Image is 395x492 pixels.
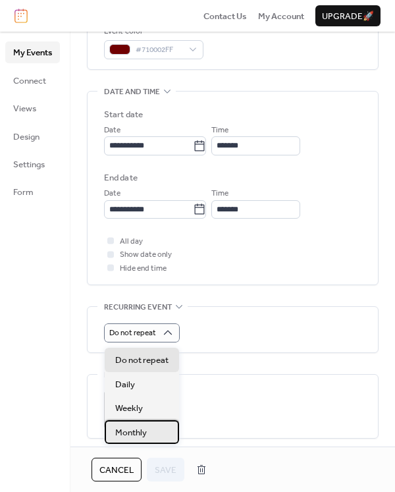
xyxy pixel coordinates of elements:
[13,130,39,144] span: Design
[99,464,134,477] span: Cancel
[322,10,374,23] span: Upgrade 🚀
[258,9,304,22] a: My Account
[13,74,46,88] span: Connect
[104,301,172,314] span: Recurring event
[203,9,247,22] a: Contact Us
[5,70,60,91] a: Connect
[104,85,160,98] span: Date and time
[104,368,153,381] span: Event image
[315,5,381,26] button: Upgrade🚀
[5,97,60,119] a: Views
[92,458,142,481] button: Cancel
[14,9,28,23] img: logo
[104,108,143,121] div: Start date
[5,41,60,63] a: My Events
[5,126,60,147] a: Design
[115,426,147,439] span: Monthly
[104,25,201,38] div: Event color
[115,378,135,391] span: Daily
[211,187,228,200] span: Time
[104,171,138,184] div: End date
[104,124,120,137] span: Date
[120,235,143,248] span: All day
[104,187,120,200] span: Date
[258,10,304,23] span: My Account
[203,10,247,23] span: Contact Us
[136,43,182,57] span: #710002FF
[115,354,169,367] span: Do not repeat
[115,402,143,415] span: Weekly
[211,124,228,137] span: Time
[13,158,45,171] span: Settings
[120,248,172,261] span: Show date only
[13,102,36,115] span: Views
[5,181,60,202] a: Form
[5,153,60,175] a: Settings
[120,262,167,275] span: Hide end time
[13,186,34,199] span: Form
[104,391,141,428] div: ;
[109,325,156,341] span: Do not repeat
[13,46,52,59] span: My Events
